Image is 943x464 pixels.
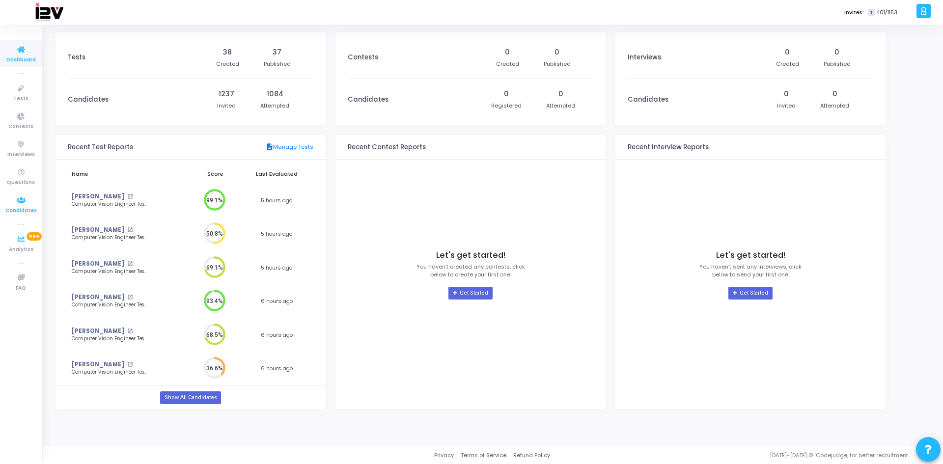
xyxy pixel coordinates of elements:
[728,287,772,300] a: Get Started
[127,261,133,267] mat-icon: open_in_new
[216,60,239,68] div: Created
[72,268,148,275] div: Computer Vision Engineer Test- [PERSON_NAME][GEOGRAPHIC_DATA]
[7,179,35,187] span: Questions
[868,9,874,16] span: T
[191,164,240,184] th: Score
[558,89,563,99] div: 0
[127,295,133,300] mat-icon: open_in_new
[628,96,668,104] h3: Candidates
[461,451,506,460] a: Terms of Service
[260,102,289,110] div: Attempted
[72,335,148,343] div: Computer Vision Engineer Test- [PERSON_NAME][GEOGRAPHIC_DATA]
[513,451,550,460] a: Refund Policy
[68,54,85,61] h3: Tests
[628,143,709,151] h3: Recent Interview Reports
[505,47,510,57] div: 0
[266,143,313,152] a: Manage Tests
[8,123,33,131] span: Contests
[496,60,519,68] div: Created
[544,60,571,68] div: Published
[72,293,124,301] a: [PERSON_NAME]
[434,451,454,460] a: Privacy
[628,54,661,61] h3: Interviews
[785,47,790,57] div: 0
[13,95,28,103] span: Tests
[266,143,273,152] mat-icon: description
[127,362,133,367] mat-icon: open_in_new
[716,250,785,260] h4: Let's get started!
[72,360,124,369] a: [PERSON_NAME]
[68,164,191,184] th: Name
[267,89,283,99] div: 1084
[240,318,313,352] td: 6 hours ago
[240,217,313,251] td: 5 hours ago
[504,89,509,99] div: 0
[72,201,148,208] div: Computer Vision Engineer Test- [PERSON_NAME][GEOGRAPHIC_DATA]
[217,102,236,110] div: Invited
[72,301,148,309] div: Computer Vision Engineer Test- [PERSON_NAME][GEOGRAPHIC_DATA]
[240,352,313,385] td: 6 hours ago
[72,369,148,376] div: Computer Vision Engineer Test- [PERSON_NAME][GEOGRAPHIC_DATA]
[436,250,505,260] h4: Let's get started!
[68,143,133,151] h3: Recent Test Reports
[546,102,575,110] div: Attempted
[219,89,234,99] div: 1237
[68,96,109,104] h3: Candidates
[35,2,63,22] img: logo
[448,287,492,300] a: Get Started
[72,226,124,234] a: [PERSON_NAME]
[72,192,124,201] a: [PERSON_NAME]
[9,246,33,254] span: Analytics
[223,47,232,57] div: 38
[555,47,559,57] div: 0
[348,54,378,61] h3: Contests
[416,263,525,279] p: You haven’t created any contests, click below to create your first one.
[127,227,133,233] mat-icon: open_in_new
[264,60,291,68] div: Published
[240,184,313,218] td: 5 hours ago
[72,260,124,268] a: [PERSON_NAME]
[699,263,802,279] p: You haven’t sent any interviews, click below to send your first one.
[348,143,426,151] h3: Recent Contest Reports
[550,451,931,460] div: [DATE]-[DATE] © Codejudge, for better recruitment.
[6,56,36,64] span: Dashboard
[7,151,35,159] span: Interviews
[72,234,148,242] div: Computer Vision Engineer Test- [PERSON_NAME][GEOGRAPHIC_DATA]
[348,96,388,104] h3: Candidates
[491,102,522,110] div: Registered
[16,284,26,293] span: FAQ
[240,284,313,318] td: 6 hours ago
[844,8,864,17] label: Invites:
[240,251,313,285] td: 5 hours ago
[273,47,281,57] div: 37
[240,164,313,184] th: Last Evaluated
[5,207,37,215] span: Candidates
[127,328,133,334] mat-icon: open_in_new
[127,194,133,199] mat-icon: open_in_new
[72,327,124,335] a: [PERSON_NAME]
[834,47,839,57] div: 0
[731,59,938,412] iframe: Chat
[27,232,42,241] span: New
[160,391,221,404] a: Show All Candidates
[877,8,897,17] span: 401/1153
